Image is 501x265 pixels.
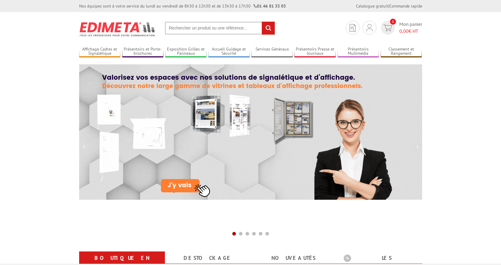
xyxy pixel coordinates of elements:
div: | [356,3,422,9]
span: Mon panier [399,21,422,35]
span: € HT [399,28,422,35]
input: rechercher [262,22,275,35]
img: Présentoir, panneau, stand - Edimeta - PLV, affichage, mobilier bureau, entreprise [79,18,156,40]
a: Affichage Cadres et Signalétique [79,47,121,57]
a: Catalogue gratuit [356,3,388,9]
span: 0,00 [399,28,409,34]
a: Présentoirs Multimédia [338,47,379,57]
b: Les promotions [344,253,419,265]
a: Services Généraux [251,47,293,57]
img: devis rapide [350,24,356,32]
input: Rechercher un produit ou une référence... [165,22,275,35]
a: Accueil Guidage et Sécurité [208,47,250,57]
a: nouveautés [258,253,329,263]
a: devis rapide 0 Mon panier 0,00€ HT [379,21,422,35]
a: Présentoirs et Porte-brochures [122,47,164,57]
strong: 01 46 81 33 03 [254,3,286,9]
a: Destockage [172,253,243,263]
a: Commande rapide [389,3,422,9]
a: Classement et Rangement [381,47,422,57]
img: devis rapide [366,24,373,31]
a: Présentoirs Presse et Journaux [294,47,336,57]
img: devis rapide [383,24,392,31]
div: Nos équipes sont à votre service du lundi au vendredi de 8h30 à 12h30 et de 13h30 à 17h30 [79,3,286,9]
span: 0 [390,19,396,25]
a: Exposition Grilles et Panneaux [165,47,207,57]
